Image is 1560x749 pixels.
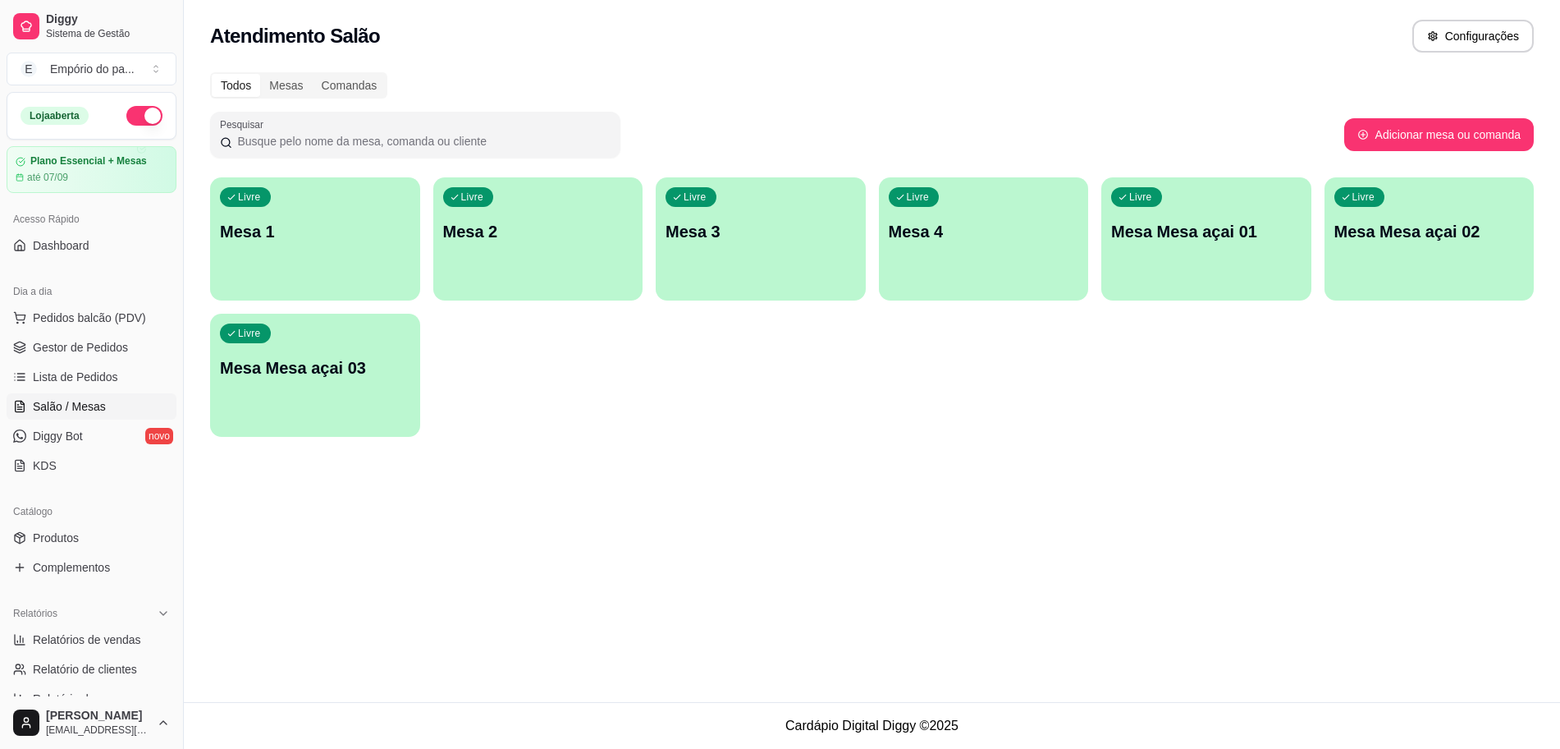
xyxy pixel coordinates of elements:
[1352,191,1375,204] p: Livre
[7,206,176,232] div: Acesso Rápido
[126,106,162,126] button: Alterar Status
[1344,118,1534,151] button: Adicionar mesa ou comanda
[907,191,930,204] p: Livre
[7,453,176,479] a: KDS
[210,314,420,437] button: LivreMesa Mesa açai 03
[7,278,176,305] div: Dia a dia
[33,369,118,385] span: Lista de Pedidos
[7,627,176,653] a: Relatórios de vendas
[46,27,170,40] span: Sistema de Gestão
[33,661,137,678] span: Relatório de clientes
[33,632,141,648] span: Relatórios de vendas
[7,393,176,420] a: Salão / Mesas
[33,398,106,415] span: Salão / Mesas
[210,177,420,301] button: LivreMesa 1
[7,364,176,390] a: Lista de Pedidos
[656,177,866,301] button: LivreMesa 3
[7,703,176,742] button: [PERSON_NAME][EMAIL_ADDRESS][DOMAIN_NAME]
[1111,220,1302,243] p: Mesa Mesa açai 01
[21,61,37,77] span: E
[30,155,147,168] article: Plano Essencial + Mesas
[443,220,634,243] p: Mesa 2
[7,7,176,46] a: DiggySistema de Gestão
[7,656,176,682] a: Relatório de clientes
[7,423,176,449] a: Diggy Botnovo
[232,133,611,149] input: Pesquisar
[184,702,1560,749] footer: Cardápio Digital Diggy © 2025
[27,171,68,184] article: até 07/09
[33,559,110,576] span: Complementos
[7,305,176,331] button: Pedidos balcão (PDV)
[260,74,312,97] div: Mesas
[220,220,410,243] p: Mesa 1
[684,191,707,204] p: Livre
[33,691,132,707] span: Relatório de mesas
[666,220,856,243] p: Mesa 3
[1412,20,1534,53] button: Configurações
[212,74,260,97] div: Todos
[7,499,176,525] div: Catálogo
[220,117,269,131] label: Pesquisar
[21,107,89,125] div: Loja aberta
[33,457,57,474] span: KDS
[46,12,170,27] span: Diggy
[238,327,261,340] p: Livre
[46,709,150,724] span: [PERSON_NAME]
[220,356,410,379] p: Mesa Mesa açai 03
[13,607,57,620] span: Relatórios
[33,530,79,546] span: Produtos
[7,334,176,361] a: Gestor de Pedidos
[210,23,380,49] h2: Atendimento Salão
[33,339,128,356] span: Gestor de Pedidos
[7,525,176,551] a: Produtos
[1324,177,1535,301] button: LivreMesa Mesa açai 02
[7,686,176,712] a: Relatório de mesas
[1334,220,1525,243] p: Mesa Mesa açai 02
[46,724,150,737] span: [EMAIL_ADDRESS][DOMAIN_NAME]
[889,220,1079,243] p: Mesa 4
[433,177,643,301] button: LivreMesa 2
[33,428,83,444] span: Diggy Bot
[33,310,146,326] span: Pedidos balcão (PDV)
[7,554,176,581] a: Complementos
[1101,177,1311,301] button: LivreMesa Mesa açai 01
[461,191,484,204] p: Livre
[879,177,1089,301] button: LivreMesa 4
[238,191,261,204] p: Livre
[7,53,176,85] button: Select a team
[313,74,387,97] div: Comandas
[1129,191,1152,204] p: Livre
[7,232,176,259] a: Dashboard
[33,237,89,254] span: Dashboard
[50,61,135,77] div: Empório do pa ...
[7,146,176,193] a: Plano Essencial + Mesasaté 07/09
